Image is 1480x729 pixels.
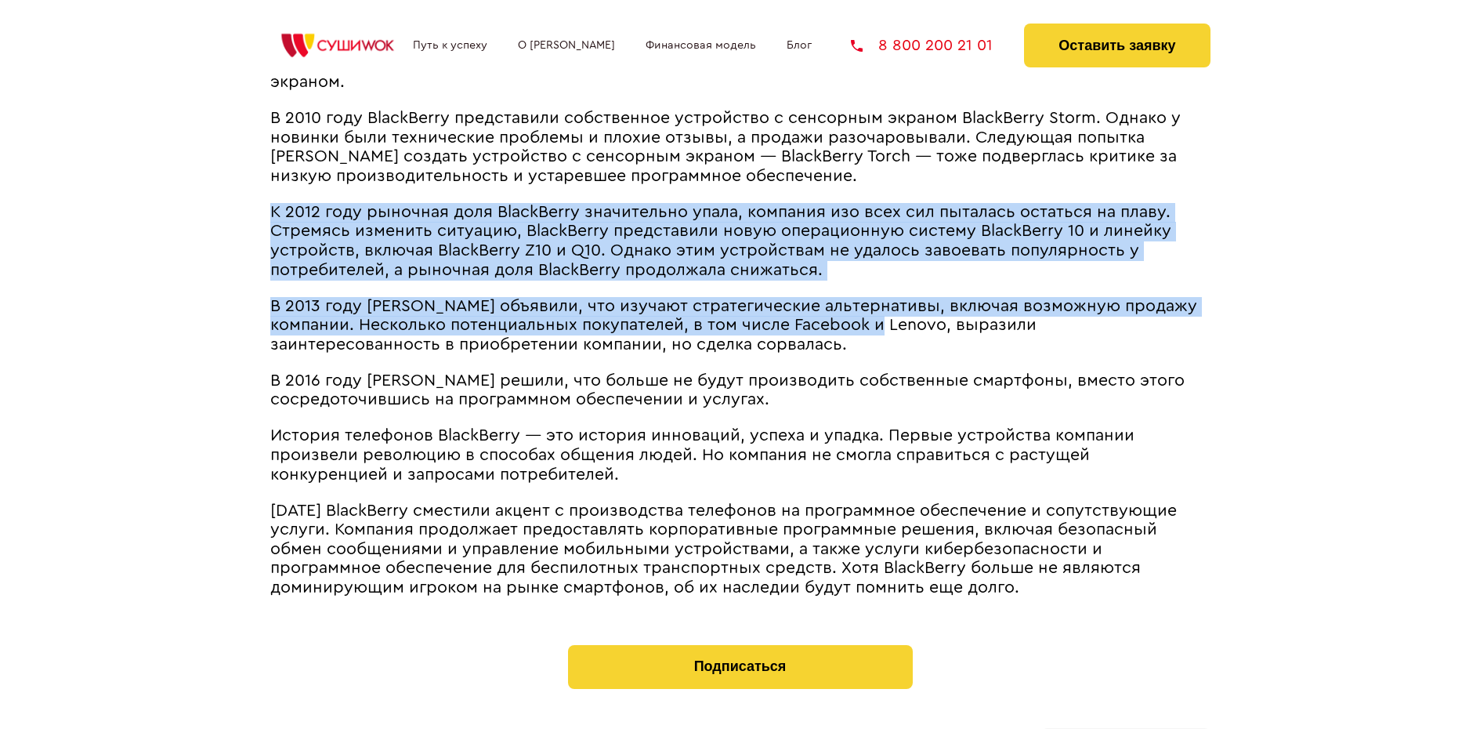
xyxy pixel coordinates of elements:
[787,39,812,52] a: Блог
[270,204,1171,278] span: К 2012 году рыночная доля BlackBerry значительно упала, компания изо всех сил пыталась остаться н...
[413,39,487,52] a: Путь к успеху
[270,372,1185,408] span: В 2016 году [PERSON_NAME] решили, что больше не будут производить собственные смартфоны, вместо э...
[270,502,1177,596] span: [DATE] BlackBerry сместили акцент с производства телефонов на программное обеспечение и сопутству...
[270,427,1134,482] span: История телефонов BlackBerry ― это история инноваций, успеха и упадка. Первые устройства компании...
[878,38,993,53] span: 8 800 200 21 01
[270,35,1157,90] span: Упадок BlackBerry еще больше усугубился рядом ошибок, в том числе неспособностью удовлетворить по...
[851,38,993,53] a: 8 800 200 21 01
[518,39,615,52] a: О [PERSON_NAME]
[1024,24,1210,67] button: Оставить заявку
[646,39,756,52] a: Финансовая модель
[568,645,913,689] button: Подписаться
[270,110,1181,184] span: В 2010 году BlackBerry представили собственное устройство с сенсорным экраном BlackBerry Storm. О...
[270,298,1197,353] span: В 2013 году [PERSON_NAME] объявили, что изучают стратегические альтернативы, включая возможную пр...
